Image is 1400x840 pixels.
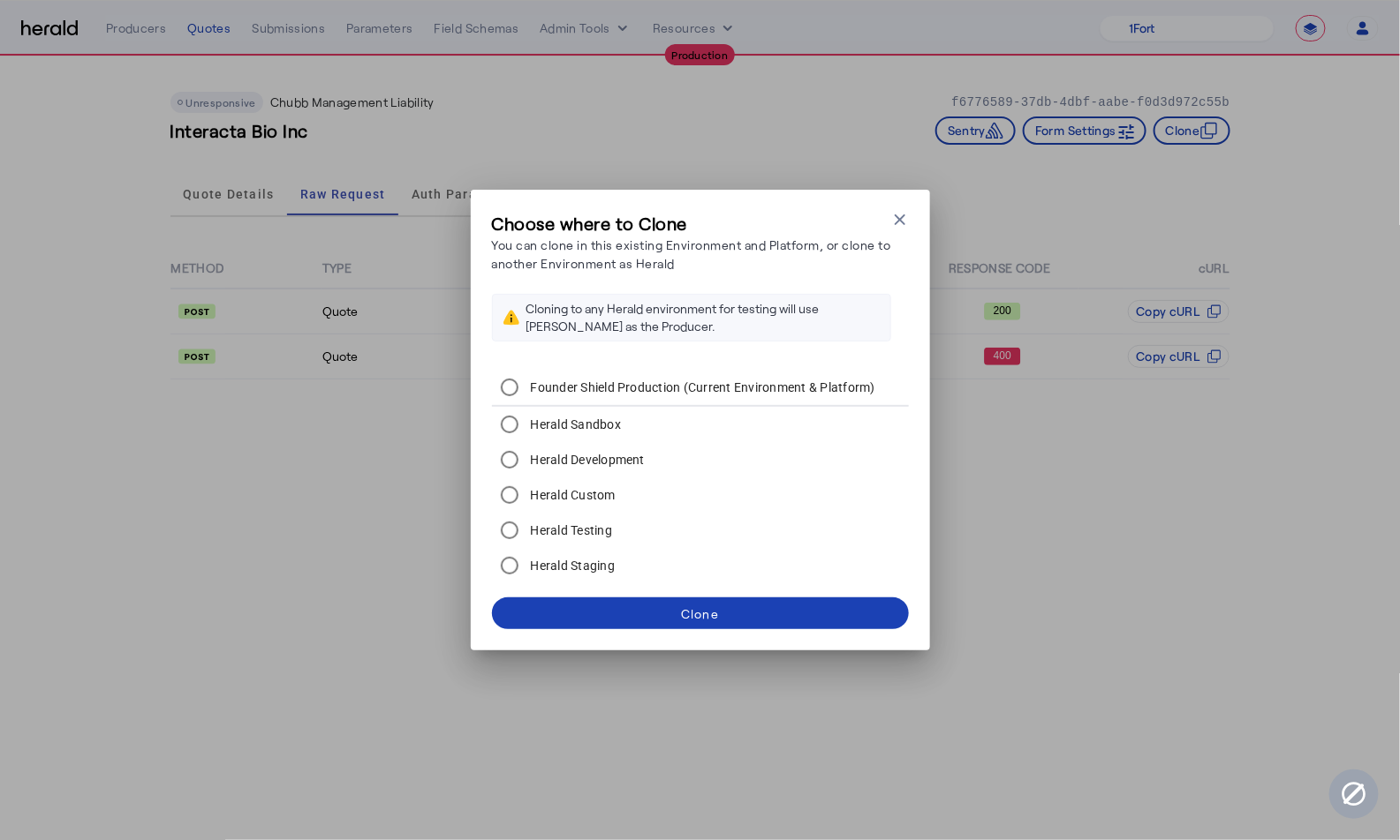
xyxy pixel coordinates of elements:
[492,597,909,629] button: Clone
[527,379,876,396] label: Founder Shield Production (Current Environment & Platform)
[527,521,613,539] label: Herald Testing
[527,451,646,469] label: Herald Development
[527,486,616,504] label: Herald Custom
[492,211,891,236] h3: Choose where to Clone
[527,416,622,433] label: Herald Sandbox
[681,604,719,623] div: Clone
[492,236,891,273] p: You can clone in this existing Environment and Platform, or clone to another Environment as Herald
[527,557,616,574] label: Herald Staging
[526,300,880,335] div: Cloning to any Herald environment for testing will use [PERSON_NAME] as the Producer.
